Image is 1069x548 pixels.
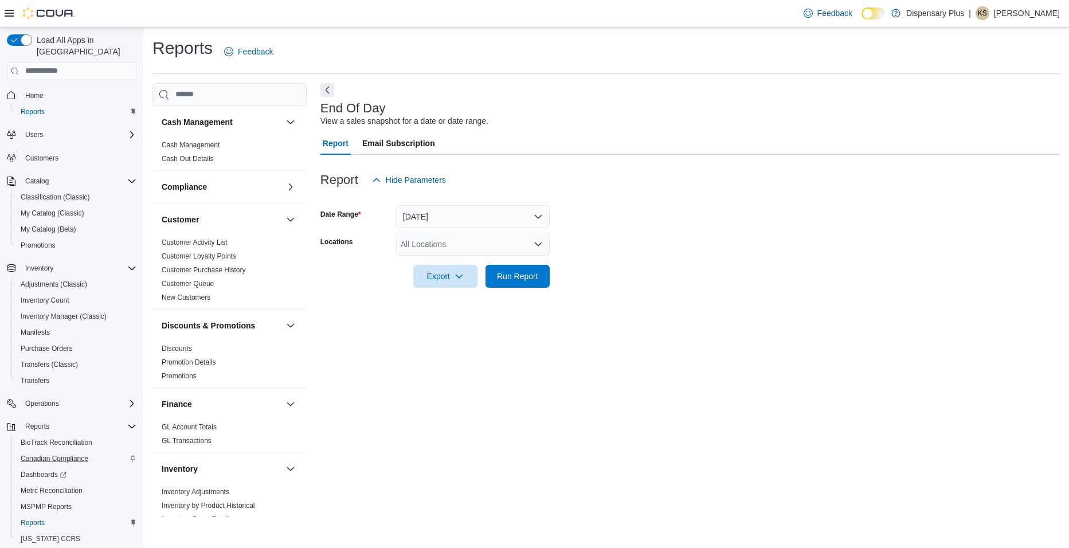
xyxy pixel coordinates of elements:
span: Cash Out Details [162,154,214,163]
span: Transfers (Classic) [16,358,136,371]
span: Operations [21,397,136,410]
span: Reports [21,420,136,433]
button: Open list of options [534,240,543,249]
span: Promotion Details [162,358,216,367]
span: Transfers [21,376,49,385]
a: Feedback [220,40,277,63]
button: Adjustments (Classic) [11,276,141,292]
button: Operations [2,396,141,412]
span: Discounts [162,344,192,353]
button: My Catalog (Classic) [11,205,141,221]
button: Cash Management [162,116,281,128]
button: Inventory [284,462,297,476]
a: GL Account Totals [162,423,217,431]
button: Inventory Count [11,292,141,308]
span: Load All Apps in [GEOGRAPHIC_DATA] [32,34,136,57]
a: Inventory Count Details [162,515,233,523]
span: Adjustments (Classic) [21,280,87,289]
span: Feedback [238,46,273,57]
button: Next [320,83,334,97]
button: Reports [2,418,141,435]
span: Home [21,88,136,103]
a: Adjustments (Classic) [16,277,92,291]
a: Customer Activity List [162,238,228,246]
a: Promotion Details [162,358,216,366]
span: Customer Queue [162,279,214,288]
span: GL Account Totals [162,422,217,432]
span: Email Subscription [362,132,435,155]
div: Finance [152,420,307,452]
a: Promotions [162,372,197,380]
button: Export [413,265,477,288]
span: Hide Parameters [386,174,446,186]
span: MSPMP Reports [16,500,136,514]
a: Promotions [16,238,60,252]
span: Customer Activity List [162,238,228,247]
a: Inventory Adjustments [162,488,229,496]
button: Inventory [2,260,141,276]
h3: Report [320,173,358,187]
span: My Catalog (Beta) [21,225,76,234]
span: Metrc Reconciliation [21,486,83,495]
span: MSPMP Reports [21,502,72,511]
span: Export [420,265,471,288]
button: Canadian Compliance [11,451,141,467]
a: Classification (Classic) [16,190,95,204]
a: Customer Purchase History [162,266,246,274]
button: [US_STATE] CCRS [11,531,141,547]
a: Reports [16,105,49,119]
a: Purchase Orders [16,342,77,355]
a: [US_STATE] CCRS [16,532,85,546]
span: Operations [25,399,59,408]
button: Customers [2,150,141,166]
a: Transfers (Classic) [16,358,83,371]
a: MSPMP Reports [16,500,76,514]
span: Inventory Manager (Classic) [16,310,136,323]
button: Transfers [11,373,141,389]
a: Customer Loyalty Points [162,252,236,260]
span: Canadian Compliance [16,452,136,465]
h3: Discounts & Promotions [162,320,255,331]
button: Reports [11,515,141,531]
span: Users [25,130,43,139]
span: Dashboards [16,468,136,482]
span: Inventory Adjustments [162,487,229,496]
span: Washington CCRS [16,532,136,546]
span: Manifests [16,326,136,339]
img: Cova [23,7,75,19]
span: Manifests [21,328,50,337]
span: Users [21,128,136,142]
button: Classification (Classic) [11,189,141,205]
span: Promotions [16,238,136,252]
span: Canadian Compliance [21,454,88,463]
span: Customers [21,151,136,165]
span: Catalog [21,174,136,188]
button: Hide Parameters [367,169,451,191]
a: Home [21,89,48,103]
button: Discounts & Promotions [162,320,281,331]
span: Classification (Classic) [21,193,90,202]
span: Reports [21,107,45,116]
span: Inventory Count [21,296,69,305]
h3: Finance [162,398,192,410]
span: Inventory [25,264,53,273]
span: Transfers (Classic) [21,360,78,369]
button: BioTrack Reconciliation [11,435,141,451]
a: My Catalog (Classic) [16,206,89,220]
h3: Customer [162,214,199,225]
a: Inventory by Product Historical [162,502,255,510]
span: Inventory [21,261,136,275]
span: Customers [25,154,58,163]
button: Operations [21,397,64,410]
button: Reports [11,104,141,120]
button: Home [2,87,141,104]
button: My Catalog (Beta) [11,221,141,237]
h3: End Of Day [320,101,386,115]
p: Dispensary Plus [906,6,964,20]
span: Classification (Classic) [16,190,136,204]
a: Dashboards [11,467,141,483]
span: Purchase Orders [16,342,136,355]
a: Manifests [16,326,54,339]
button: Transfers (Classic) [11,357,141,373]
span: GL Transactions [162,436,212,445]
